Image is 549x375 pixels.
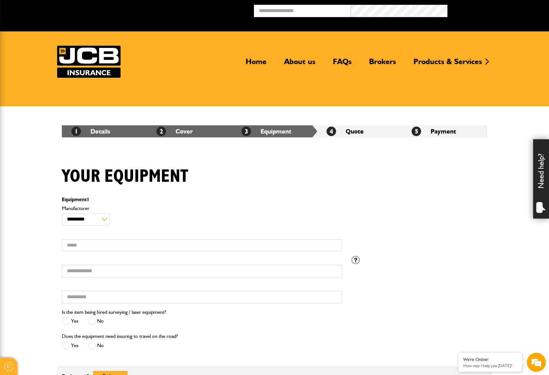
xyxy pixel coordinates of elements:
span: 5 [412,127,421,136]
h1: Your equipment [62,166,188,187]
p: Equipment [62,197,342,202]
li: Equipment [232,125,317,137]
li: Payment [402,125,487,137]
div: We're Online! [463,357,517,362]
a: JCB Insurance Services [57,46,121,78]
div: Need help? [533,139,549,219]
label: Does the equipment need insuring to travel on the road? [62,334,178,339]
a: FAQs [328,57,356,71]
span: 1 [71,127,81,136]
label: No [88,342,104,350]
button: Broker Login [447,5,544,15]
li: Quote [317,125,402,137]
label: Yes [62,317,78,325]
a: Products & Services [409,57,487,71]
img: JCB Insurance Services logo [57,46,121,78]
span: 3 [241,127,251,136]
span: 2 [156,127,166,136]
span: 1 [87,196,89,202]
label: Is the item being hired surveying / laser equipment? [62,310,166,315]
label: No [88,317,104,325]
label: Manufacturer [62,206,342,211]
a: Brokers [364,57,401,71]
a: 2Cover [156,128,193,135]
label: Yes [62,342,78,350]
a: About us [279,57,320,71]
a: Home [241,57,271,71]
a: 1Details [71,128,110,135]
span: 4 [327,127,336,136]
p: How may I help you today? [463,363,517,368]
